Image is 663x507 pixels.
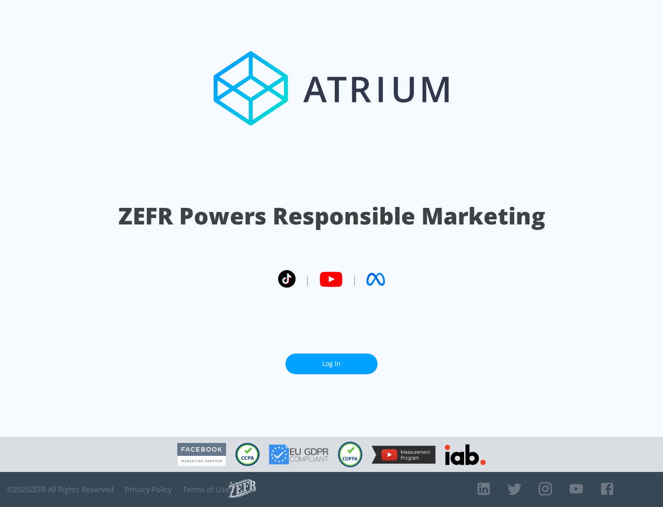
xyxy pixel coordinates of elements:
img: CCPA Compliant [235,443,260,466]
img: Facebook Marketing Partner [177,443,226,466]
span: © 2025 ZEFR All Rights Reserved [7,485,114,494]
img: COPPA Compliant [338,442,362,467]
img: IAB [445,444,486,465]
img: YouTube Measurement Program [372,446,436,464]
h1: ZEFR Powers Responsible Marketing [118,200,545,232]
a: Privacy Policy [125,485,172,494]
a: Terms of Use [183,485,229,494]
a: Log In [285,354,378,374]
span: | [352,272,357,286]
img: GDPR Compliant [269,444,329,465]
span: | [305,272,310,286]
